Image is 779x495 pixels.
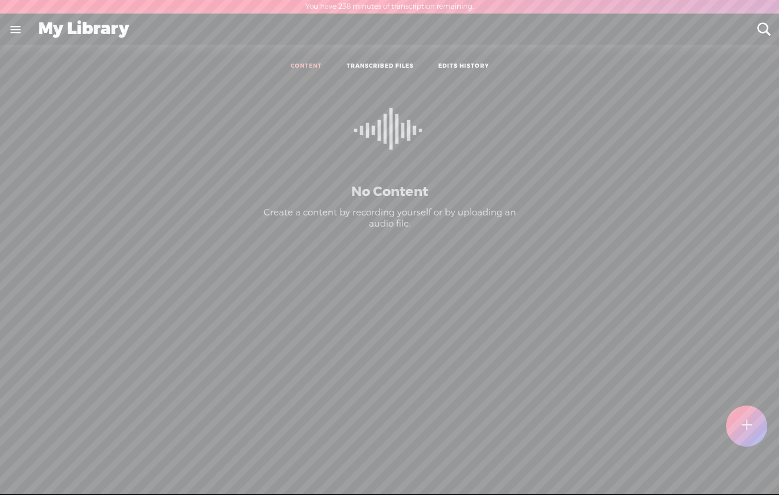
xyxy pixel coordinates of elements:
[255,184,524,201] p: No Content
[305,2,474,12] label: You have 238 minutes of transcription remaining.
[30,14,749,45] div: My Library
[261,207,518,230] div: Create a content by recording yourself or by uploading an audio file.
[291,62,322,71] a: CONTENT
[347,62,414,71] a: TRANSCRIBED FILES
[438,62,489,71] a: EDITS HISTORY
